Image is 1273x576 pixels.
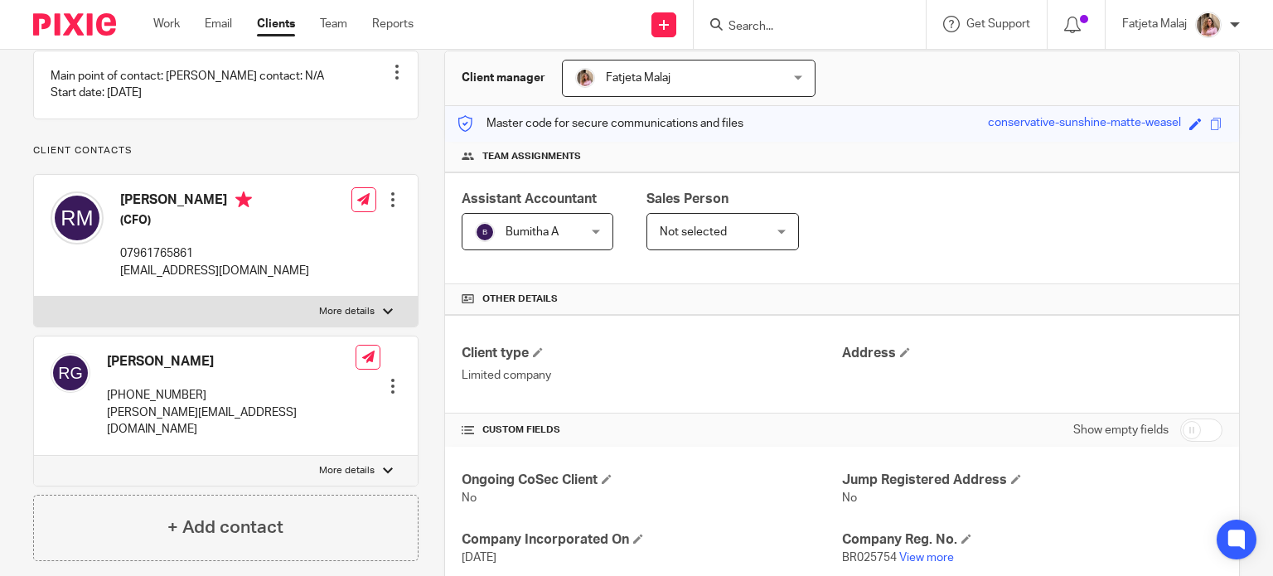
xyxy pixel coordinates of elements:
[33,13,116,36] img: Pixie
[482,150,581,163] span: Team assignments
[457,115,743,132] p: Master code for secure communications and files
[320,16,347,32] a: Team
[988,114,1181,133] div: conservative-sunshine-matte-weasel
[575,68,595,88] img: MicrosoftTeams-image%20(5).png
[319,464,375,477] p: More details
[120,191,309,212] h4: [PERSON_NAME]
[1073,422,1169,438] label: Show empty fields
[107,404,356,438] p: [PERSON_NAME][EMAIL_ADDRESS][DOMAIN_NAME]
[606,72,670,84] span: Fatjeta Malaj
[120,212,309,229] h5: (CFO)
[646,192,728,206] span: Sales Person
[842,531,1222,549] h4: Company Reg. No.
[107,353,356,370] h4: [PERSON_NAME]
[1122,16,1187,32] p: Fatjeta Malaj
[153,16,180,32] a: Work
[842,552,897,564] span: BR025754
[727,20,876,35] input: Search
[120,263,309,279] p: [EMAIL_ADDRESS][DOMAIN_NAME]
[462,472,842,489] h4: Ongoing CoSec Client
[462,192,597,206] span: Assistant Accountant
[205,16,232,32] a: Email
[462,367,842,384] p: Limited company
[1195,12,1222,38] img: MicrosoftTeams-image%20(5).png
[462,492,477,504] span: No
[372,16,414,32] a: Reports
[462,424,842,437] h4: CUSTOM FIELDS
[235,191,252,208] i: Primary
[462,531,842,549] h4: Company Incorporated On
[257,16,295,32] a: Clients
[462,70,545,86] h3: Client manager
[966,18,1030,30] span: Get Support
[462,345,842,362] h4: Client type
[167,515,283,540] h4: + Add contact
[475,222,495,242] img: svg%3E
[33,144,419,157] p: Client contacts
[660,226,727,238] span: Not selected
[842,492,857,504] span: No
[842,345,1222,362] h4: Address
[842,472,1222,489] h4: Jump Registered Address
[51,353,90,393] img: svg%3E
[120,245,309,262] p: 07961765861
[51,191,104,244] img: svg%3E
[462,552,496,564] span: [DATE]
[506,226,559,238] span: Bumitha A
[482,293,558,306] span: Other details
[319,305,375,318] p: More details
[107,387,356,404] p: [PHONE_NUMBER]
[899,552,954,564] a: View more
